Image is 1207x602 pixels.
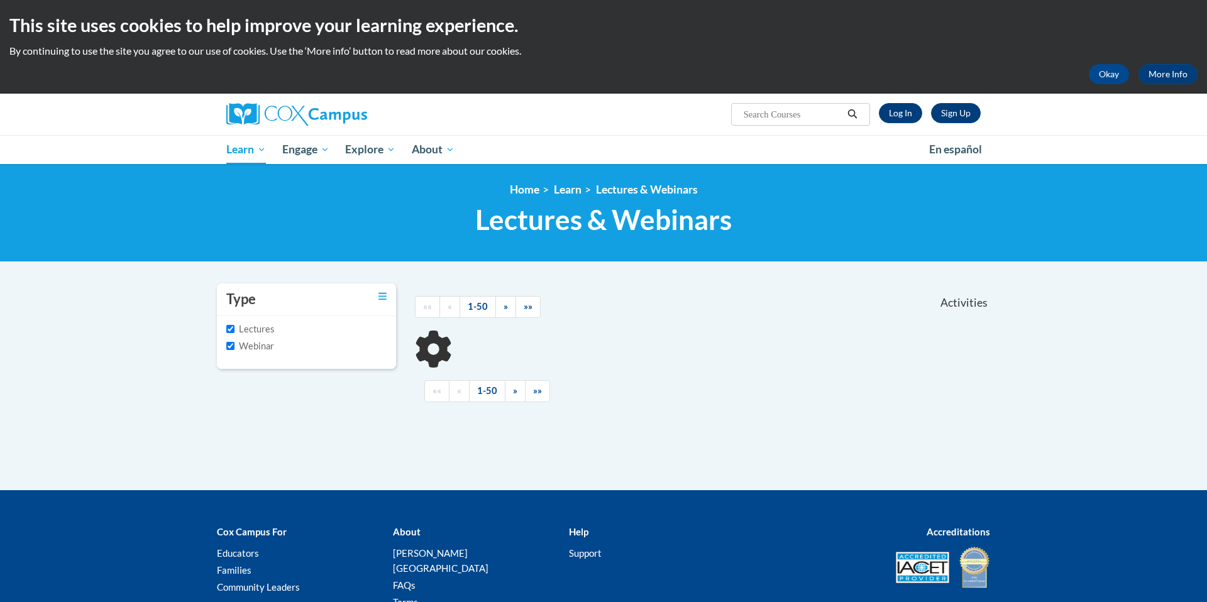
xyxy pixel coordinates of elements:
[569,526,588,537] b: Help
[217,526,287,537] b: Cox Campus For
[931,103,981,123] a: Register
[927,526,990,537] b: Accreditations
[345,142,395,157] span: Explore
[423,301,432,312] span: ««
[513,385,517,396] span: »
[415,296,440,318] a: Begining
[504,301,508,312] span: »
[412,142,455,157] span: About
[439,296,460,318] a: Previous
[226,103,465,126] a: Cox Campus
[1138,64,1198,84] a: More Info
[896,552,949,583] img: Accredited IACET® Provider
[433,385,441,396] span: ««
[217,581,300,593] a: Community Leaders
[217,547,259,559] a: Educators
[1089,64,1129,84] button: Okay
[569,547,602,559] a: Support
[393,579,416,591] a: FAQs
[393,526,421,537] b: About
[424,380,449,402] a: Begining
[226,339,274,353] label: Webinar
[742,107,843,122] input: Search Courses
[9,44,1198,58] p: By continuing to use the site you agree to our use of cookies. Use the ‘More info’ button to read...
[457,385,461,396] span: «
[929,143,982,156] span: En español
[207,135,1000,164] div: Main menu
[510,183,539,196] a: Home
[460,296,496,318] a: 1-50
[596,183,698,196] a: Lectures & Webinars
[533,385,542,396] span: »»
[226,322,274,336] label: Lectures
[879,103,922,123] a: Log In
[282,142,329,157] span: Engage
[217,564,251,576] a: Families
[218,135,274,164] a: Learn
[226,103,367,126] img: Cox Campus
[393,547,488,574] a: [PERSON_NAME][GEOGRAPHIC_DATA]
[843,107,862,122] button: Search
[524,301,532,312] span: »»
[940,296,988,310] span: Activities
[554,183,581,196] a: Learn
[495,296,516,318] a: Next
[469,380,505,402] a: 1-50
[448,301,452,312] span: «
[337,135,404,164] a: Explore
[449,380,470,402] a: Previous
[274,135,338,164] a: Engage
[921,136,990,163] a: En español
[378,290,387,304] a: Toggle collapse
[226,290,256,309] h3: Type
[505,380,526,402] a: Next
[226,142,266,157] span: Learn
[959,545,990,589] img: IDA® Accredited
[404,135,463,164] a: About
[515,296,541,318] a: End
[9,13,1198,38] h2: This site uses cookies to help improve your learning experience.
[525,380,550,402] a: End
[475,203,732,236] span: Lectures & Webinars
